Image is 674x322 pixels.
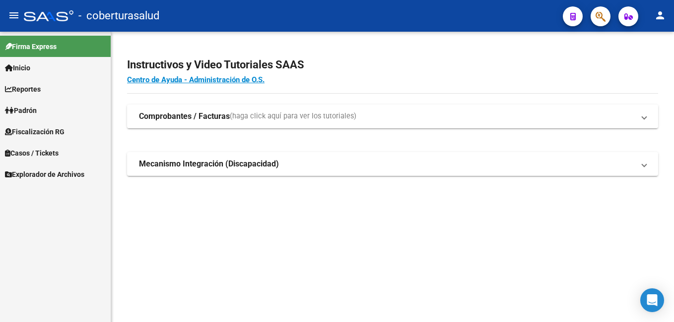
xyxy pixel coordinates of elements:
[5,169,84,180] span: Explorador de Archivos
[230,111,356,122] span: (haga click aquí para ver los tutoriales)
[78,5,159,27] span: - coberturasalud
[5,84,41,95] span: Reportes
[127,55,658,74] h2: Instructivos y Video Tutoriales SAAS
[5,126,65,137] span: Fiscalización RG
[139,159,279,169] strong: Mecanismo Integración (Discapacidad)
[654,9,666,21] mat-icon: person
[139,111,230,122] strong: Comprobantes / Facturas
[5,105,37,116] span: Padrón
[5,62,30,73] span: Inicio
[640,288,664,312] div: Open Intercom Messenger
[8,9,20,21] mat-icon: menu
[5,148,59,159] span: Casos / Tickets
[5,41,57,52] span: Firma Express
[127,105,658,128] mat-expansion-panel-header: Comprobantes / Facturas(haga click aquí para ver los tutoriales)
[127,75,265,84] a: Centro de Ayuda - Administración de O.S.
[127,152,658,176] mat-expansion-panel-header: Mecanismo Integración (Discapacidad)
